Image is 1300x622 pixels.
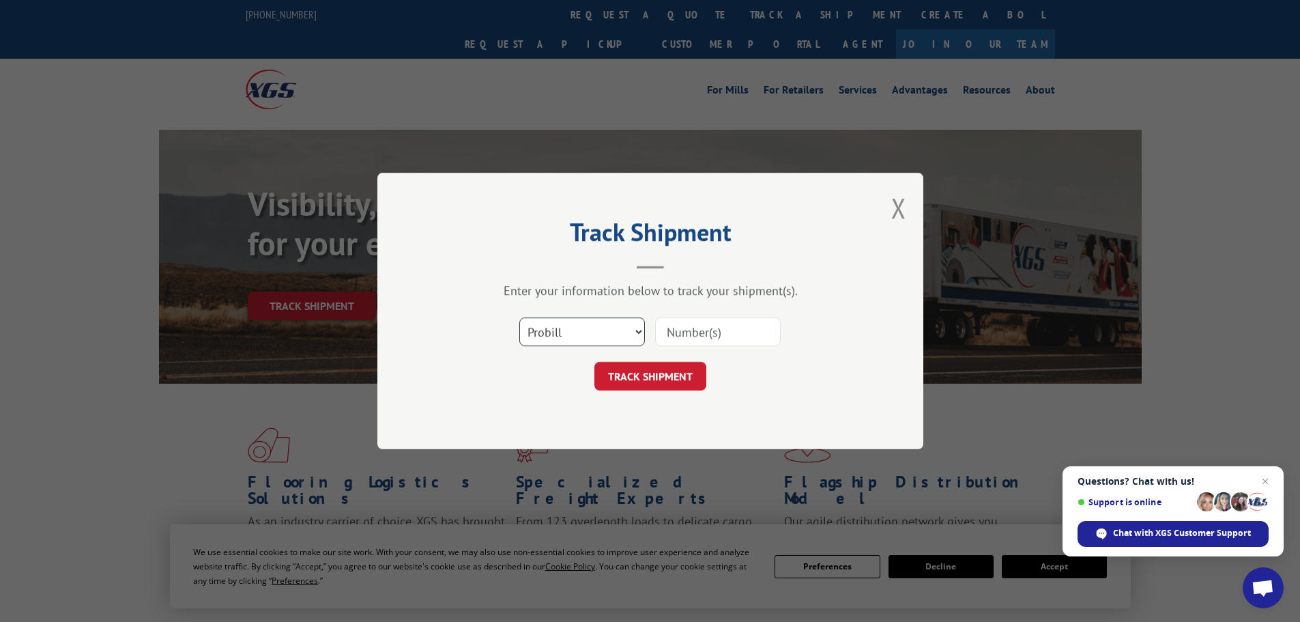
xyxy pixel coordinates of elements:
[1078,497,1192,507] span: Support is online
[1113,527,1251,539] span: Chat with XGS Customer Support
[655,317,781,346] input: Number(s)
[594,362,706,391] button: TRACK SHIPMENT
[1078,521,1269,547] div: Chat with XGS Customer Support
[1243,567,1284,608] div: Open chat
[446,223,855,249] h2: Track Shipment
[1078,476,1269,487] span: Questions? Chat with us!
[1257,473,1273,490] span: Close chat
[446,283,855,298] div: Enter your information below to track your shipment(s).
[891,190,906,226] button: Close modal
